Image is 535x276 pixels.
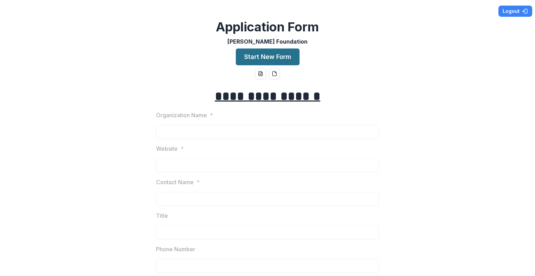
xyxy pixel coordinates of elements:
button: word-download [255,68,266,79]
button: pdf-download [269,68,280,79]
p: Contact Name [156,178,194,186]
button: Logout [498,6,532,17]
p: [PERSON_NAME] Foundation [227,37,308,46]
p: Phone Number [156,245,195,253]
p: Website [156,144,178,153]
button: Start New Form [236,49,300,65]
p: Title [156,211,168,220]
h2: Application Form [216,20,319,35]
p: Organization Name [156,111,207,119]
